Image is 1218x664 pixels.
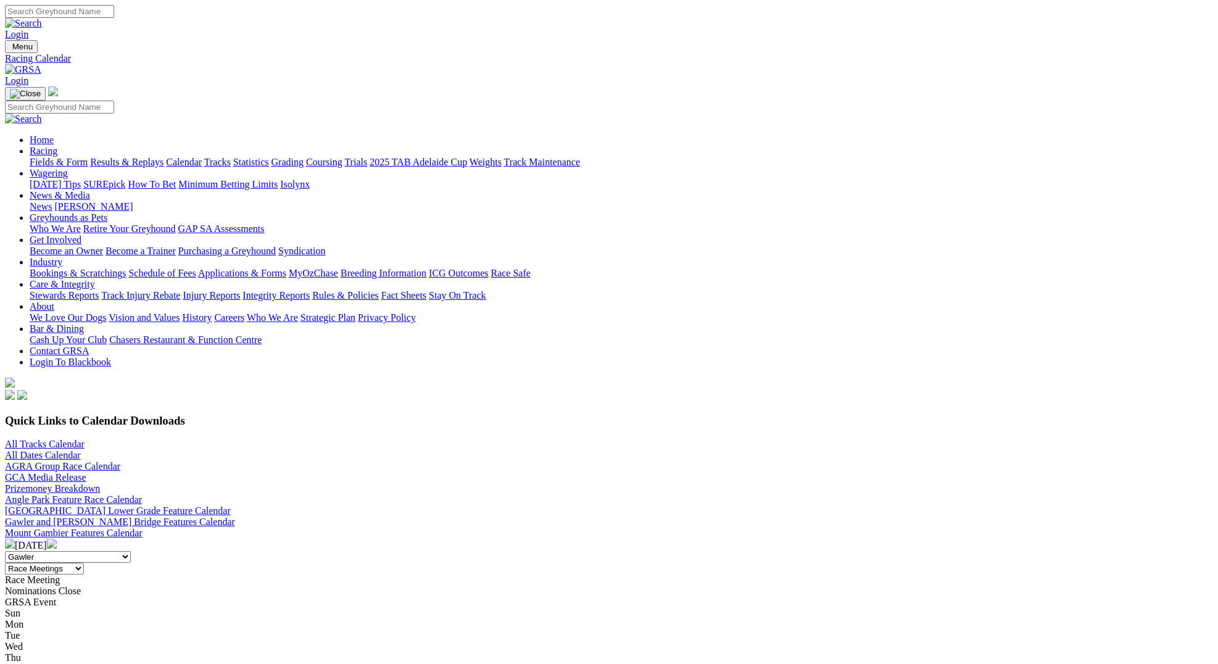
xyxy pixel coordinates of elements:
a: Privacy Policy [358,312,416,323]
a: Calendar [166,157,202,167]
a: Isolynx [280,179,310,189]
a: Results & Replays [90,157,164,167]
button: Toggle navigation [5,87,46,101]
div: Mon [5,619,1213,630]
a: Who We Are [247,312,298,323]
a: How To Bet [128,179,176,189]
a: Login [5,75,28,86]
input: Search [5,101,114,114]
a: Angle Park Feature Race Calendar [5,494,142,505]
div: [DATE] [5,539,1213,551]
span: Menu [12,42,33,51]
a: Applications & Forms [198,268,286,278]
a: Bookings & Scratchings [30,268,126,278]
a: Gawler and [PERSON_NAME] Bridge Features Calendar [5,517,235,527]
a: All Tracks Calendar [5,439,85,449]
a: All Dates Calendar [5,450,81,460]
a: Greyhounds as Pets [30,212,107,223]
a: GCA Media Release [5,472,86,483]
a: Retire Your Greyhound [83,223,176,234]
img: twitter.svg [17,390,27,400]
div: Bar & Dining [30,334,1213,346]
a: Strategic Plan [300,312,355,323]
a: [GEOGRAPHIC_DATA] Lower Grade Feature Calendar [5,505,231,516]
div: Race Meeting [5,575,1213,586]
img: chevron-left-pager-white.svg [5,539,15,549]
a: Vision and Values [109,312,180,323]
a: GAP SA Assessments [178,223,265,234]
a: Fact Sheets [381,290,426,301]
a: Grading [271,157,304,167]
a: Syndication [278,246,325,256]
a: Track Maintenance [504,157,580,167]
a: Become an Owner [30,246,103,256]
a: Track Injury Rebate [101,290,180,301]
div: Wed [5,641,1213,652]
a: News [30,201,52,212]
a: AGRA Group Race Calendar [5,461,120,471]
a: [DATE] Tips [30,179,81,189]
a: About [30,301,54,312]
a: We Love Our Dogs [30,312,106,323]
a: Minimum Betting Limits [178,179,278,189]
a: Purchasing a Greyhound [178,246,276,256]
a: Coursing [306,157,342,167]
a: Bar & Dining [30,323,84,334]
h3: Quick Links to Calendar Downloads [5,414,1213,428]
input: Search [5,5,114,18]
div: About [30,312,1213,323]
a: ICG Outcomes [429,268,488,278]
a: Login To Blackbook [30,357,111,367]
div: Tue [5,630,1213,641]
a: Home [30,135,54,145]
div: Nominations Close [5,586,1213,597]
img: Close [10,89,41,99]
div: GRSA Event [5,597,1213,608]
div: Care & Integrity [30,290,1213,301]
a: Become a Trainer [106,246,176,256]
div: Industry [30,268,1213,279]
a: Integrity Reports [242,290,310,301]
a: Prizemoney Breakdown [5,483,100,494]
a: Tracks [204,157,231,167]
a: Fields & Form [30,157,88,167]
a: Mount Gambier Features Calendar [5,528,143,538]
img: logo-grsa-white.png [5,378,15,388]
button: Toggle navigation [5,40,38,53]
a: Racing [30,146,57,156]
img: chevron-right-pager-white.svg [47,539,57,549]
a: Wagering [30,168,68,178]
a: 2025 TAB Adelaide Cup [370,157,467,167]
a: Rules & Policies [312,290,379,301]
a: Cash Up Your Club [30,334,107,345]
div: Thu [5,652,1213,663]
img: facebook.svg [5,390,15,400]
a: Statistics [233,157,269,167]
a: Careers [214,312,244,323]
a: Schedule of Fees [128,268,196,278]
a: History [182,312,212,323]
div: Wagering [30,179,1213,190]
a: Industry [30,257,62,267]
a: Care & Integrity [30,279,95,289]
a: Trials [344,157,367,167]
a: News & Media [30,190,90,201]
img: logo-grsa-white.png [48,86,58,96]
a: Injury Reports [183,290,240,301]
a: Contact GRSA [30,346,89,356]
a: Who We Are [30,223,81,234]
a: Get Involved [30,234,81,245]
div: Get Involved [30,246,1213,257]
div: Racing [30,157,1213,168]
a: Login [5,29,28,39]
a: [PERSON_NAME] [54,201,133,212]
a: Weights [470,157,502,167]
a: Chasers Restaurant & Function Centre [109,334,262,345]
a: Stewards Reports [30,290,99,301]
img: Search [5,18,42,29]
a: Racing Calendar [5,53,1213,64]
img: GRSA [5,64,41,75]
a: Race Safe [491,268,530,278]
a: SUREpick [83,179,125,189]
a: MyOzChase [289,268,338,278]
